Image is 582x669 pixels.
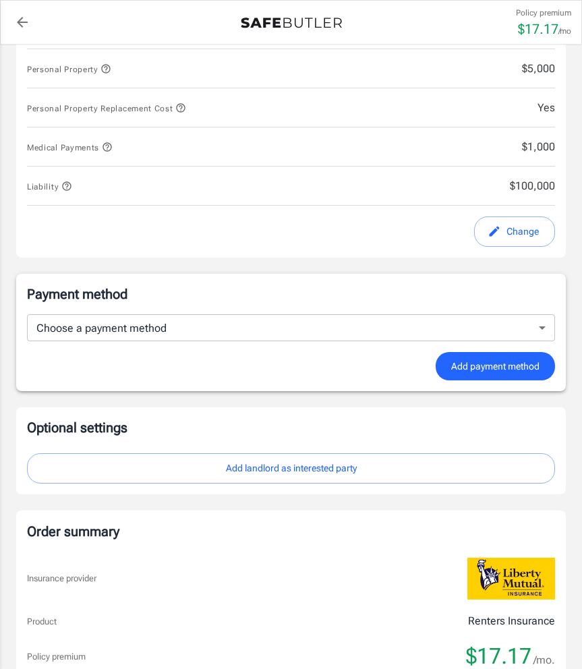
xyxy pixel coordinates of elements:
[437,139,555,155] span: $1,000
[27,61,111,77] button: Personal Property
[27,104,186,113] span: Personal Property Replacement Cost
[467,558,555,600] img: Liberty Mutual
[437,178,555,194] span: $100,000
[27,178,72,194] button: Liability
[27,650,86,664] p: Policy premium
[437,100,555,116] span: Yes
[474,216,555,247] button: edit
[27,572,96,585] p: Insurance provider
[27,143,113,152] span: Medical Payments
[516,7,571,19] p: Policy premium
[27,182,72,192] span: Liability
[27,521,555,542] div: Order summary
[518,21,558,37] span: $ 17.17
[27,453,555,484] button: Add landlord as interested party
[27,285,555,303] p: Payment method
[437,61,555,77] span: $5,000
[241,18,342,28] img: Back to quotes
[468,613,555,629] p: Renters Insurance
[436,352,555,381] button: Add payment method
[9,9,36,36] a: back to quotes
[27,65,111,74] span: Personal Property
[27,418,555,437] p: Optional settings
[27,100,186,116] button: Personal Property Replacement Cost
[451,358,540,375] span: Add payment method
[27,139,113,155] button: Medical Payments
[27,615,57,629] p: Product
[558,25,571,37] p: /mo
